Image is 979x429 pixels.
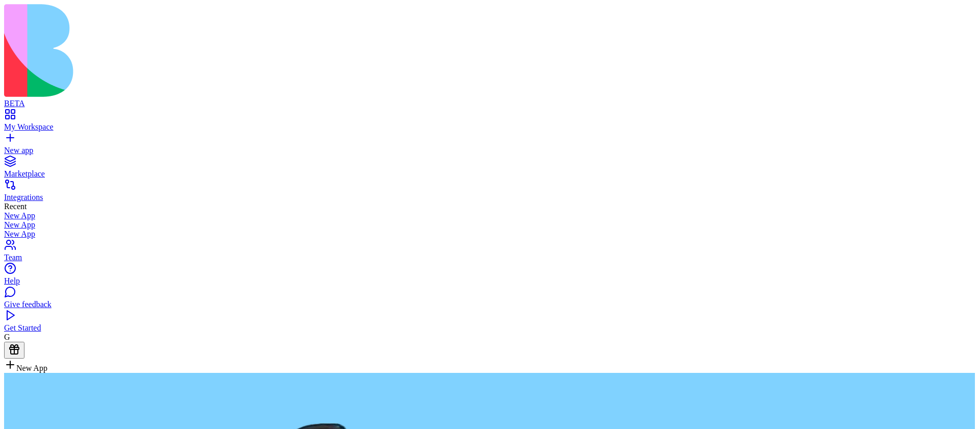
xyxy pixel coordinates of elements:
span: Recent [4,202,27,211]
div: Integrations [4,193,975,202]
a: My Workspace [4,113,975,132]
div: Marketplace [4,169,975,179]
div: My Workspace [4,122,975,132]
div: New app [4,146,975,155]
a: Give feedback [4,291,975,309]
div: Team [4,253,975,262]
div: BETA [4,99,975,108]
a: BETA [4,90,975,108]
span: New App [16,364,47,372]
a: New App [4,211,975,220]
div: Give feedback [4,300,975,309]
a: Get Started [4,314,975,333]
a: Integrations [4,184,975,202]
a: New app [4,137,975,155]
a: New App [4,230,975,239]
a: New App [4,220,975,230]
a: Team [4,244,975,262]
a: Marketplace [4,160,975,179]
a: Help [4,267,975,286]
div: Get Started [4,323,975,333]
div: Help [4,276,975,286]
img: logo [4,4,414,97]
span: G [4,333,10,341]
